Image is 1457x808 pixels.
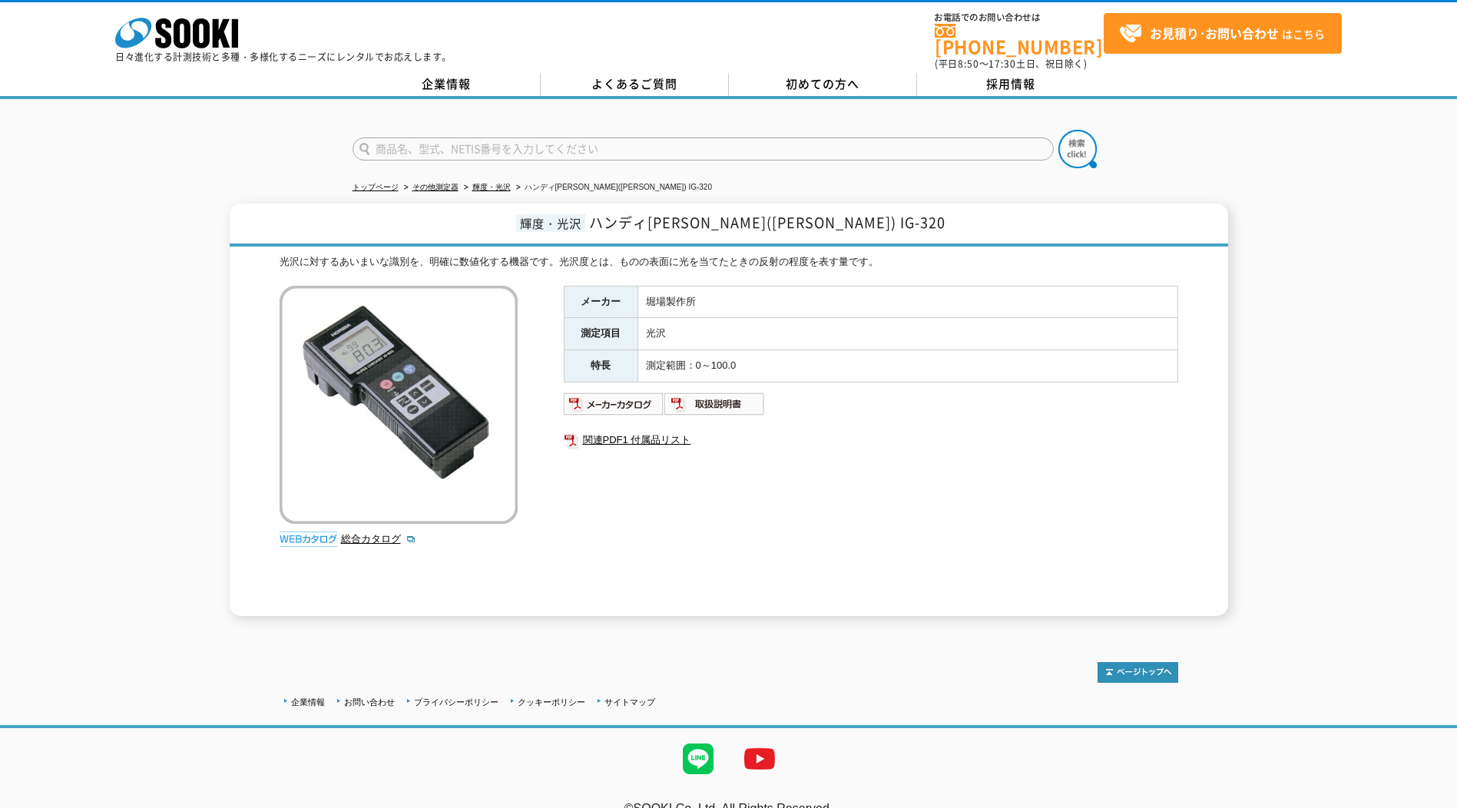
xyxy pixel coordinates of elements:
[564,318,637,350] th: 測定項目
[1098,662,1178,683] img: トップページへ
[280,254,1178,270] div: 光沢に対するあいまいな識別を、明確に数値化する機器です。光沢度とは、ものの表面に光を当てたときの反射の程度を表す量です。
[664,392,765,416] img: 取扱説明書
[637,318,1177,350] td: 光沢
[935,57,1087,71] span: (平日 ～ 土日、祝日除く)
[341,533,416,545] a: 総合カタログ
[115,52,452,61] p: 日々進化する計測技術と多種・多様化するニーズにレンタルでお応えします。
[589,212,945,233] span: ハンディ[PERSON_NAME]([PERSON_NAME]) IG-320
[729,73,917,96] a: 初めての方へ
[637,286,1177,318] td: 堀場製作所
[344,697,395,707] a: お問い合わせ
[564,402,664,413] a: メーカーカタログ
[353,137,1054,161] input: 商品名、型式、NETIS番号を入力してください
[516,214,585,232] span: 輝度・光沢
[1058,130,1097,168] img: btn_search.png
[1119,22,1325,45] span: はこちら
[353,183,399,191] a: トップページ
[564,350,637,382] th: 特長
[541,73,729,96] a: よくあるご質問
[472,183,511,191] a: 輝度・光沢
[667,728,729,790] img: LINE
[1150,24,1279,42] strong: お見積り･お問い合わせ
[917,73,1105,96] a: 採用情報
[664,402,765,413] a: 取扱説明書
[786,75,859,92] span: 初めての方へ
[604,697,655,707] a: サイトマップ
[291,697,325,707] a: 企業情報
[280,531,337,547] img: webカタログ
[414,697,498,707] a: プライバシーポリシー
[513,180,713,196] li: ハンディ[PERSON_NAME]([PERSON_NAME]) IG-320
[935,24,1104,55] a: [PHONE_NUMBER]
[280,286,518,524] img: ハンディ光沢計(グロスチェッカ) IG-320
[412,183,459,191] a: その他測定器
[564,286,637,318] th: メーカー
[637,350,1177,382] td: 測定範囲：0～100.0
[564,430,1178,450] a: 関連PDF1 付属品リスト
[935,13,1104,22] span: お電話でのお問い合わせは
[988,57,1016,71] span: 17:30
[564,392,664,416] img: メーカーカタログ
[958,57,979,71] span: 8:50
[518,697,585,707] a: クッキーポリシー
[353,73,541,96] a: 企業情報
[1104,13,1342,54] a: お見積り･お問い合わせはこちら
[729,728,790,790] img: YouTube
